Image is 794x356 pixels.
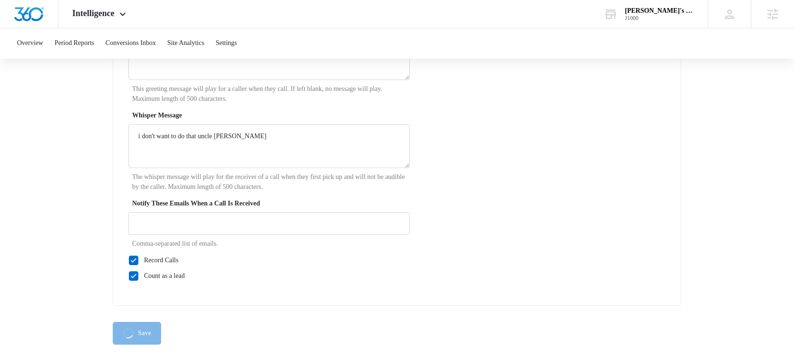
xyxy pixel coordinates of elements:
[132,239,410,249] p: Comma-separated list of emails.
[128,271,410,281] label: Count as a lead
[132,110,414,120] label: Whisper Message
[132,84,410,104] p: This greeting message will play for a caller when they call. If left blank, no message will play....
[54,28,94,59] button: Period Reports
[106,28,156,59] button: Conversions Inbox
[17,28,43,59] button: Overview
[132,172,410,192] p: The whisper message will play for the receiver of a call when they first pick up and will not be ...
[128,124,410,168] textarea: i don't want to do that uncle [PERSON_NAME]
[132,198,414,208] label: Notify These Emails When a Call Is Received
[72,9,115,18] span: Intelligence
[216,28,237,59] button: Settings
[625,15,694,21] div: account id
[625,7,694,15] div: account name
[167,28,204,59] button: Site Analytics
[128,255,410,265] label: Record Calls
